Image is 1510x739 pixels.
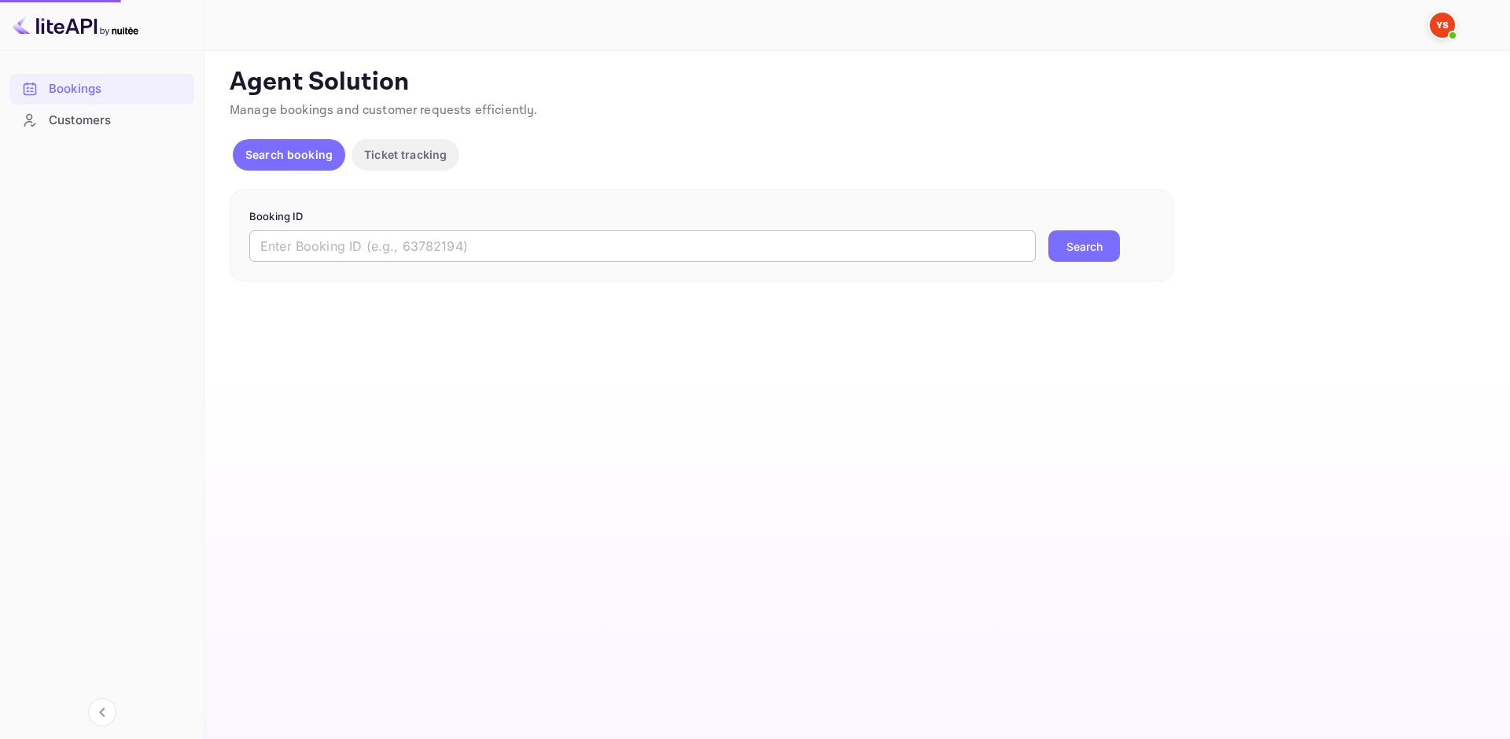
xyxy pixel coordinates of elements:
a: Customers [9,105,194,134]
div: Customers [9,105,194,136]
img: Yandex Support [1430,13,1455,38]
button: Collapse navigation [88,698,116,726]
p: Search booking [245,146,333,163]
div: Bookings [9,74,194,105]
div: Bookings [49,80,186,98]
a: Bookings [9,74,194,103]
p: Ticket tracking [364,146,447,163]
button: Search [1048,230,1120,262]
img: LiteAPI logo [13,13,138,38]
input: Enter Booking ID (e.g., 63782194) [249,230,1036,262]
p: Agent Solution [230,67,1482,98]
p: Booking ID [249,209,1154,225]
span: Manage bookings and customer requests efficiently. [230,102,538,119]
div: Customers [49,112,186,130]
